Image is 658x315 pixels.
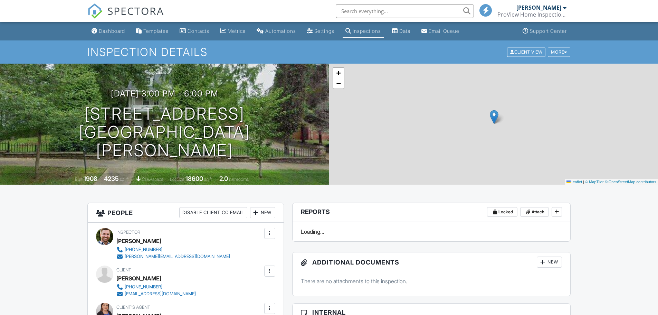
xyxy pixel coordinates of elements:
span: Client's Agent [116,305,150,310]
span: sq.ft. [204,177,213,182]
a: Automations (Basic) [254,25,299,38]
a: © OpenStreetMap contributors [605,180,656,184]
a: Contacts [177,25,212,38]
div: [EMAIL_ADDRESS][DOMAIN_NAME] [125,291,196,297]
div: Dashboard [99,28,125,34]
div: Automations [265,28,296,34]
img: The Best Home Inspection Software - Spectora [87,3,103,19]
span: + [336,68,341,77]
div: [PHONE_NUMBER] [125,247,162,252]
span: Client [116,267,131,272]
a: © MapTiler [585,180,604,184]
a: Zoom out [333,78,344,89]
div: 4235 [104,175,119,182]
p: There are no attachments to this inspection. [301,277,562,285]
a: [PERSON_NAME][EMAIL_ADDRESS][DOMAIN_NAME] [116,253,230,260]
div: Inspections [353,28,381,34]
div: Data [399,28,410,34]
div: New [250,207,275,218]
h1: [STREET_ADDRESS] [GEOGRAPHIC_DATA][PERSON_NAME] [11,105,318,159]
div: Support Center [530,28,567,34]
span: − [336,79,341,87]
div: [PERSON_NAME] [516,4,561,11]
span: | [583,180,584,184]
a: Leaflet [566,180,582,184]
a: Settings [304,25,337,38]
span: Inspector [116,230,140,235]
div: Email Queue [429,28,459,34]
h1: Inspection Details [87,46,571,58]
a: Dashboard [89,25,128,38]
span: SPECTORA [107,3,164,18]
a: Templates [133,25,171,38]
a: Zoom in [333,68,344,78]
a: SPECTORA [87,9,164,24]
a: [PHONE_NUMBER] [116,246,230,253]
div: [PERSON_NAME] [116,236,161,246]
span: bathrooms [229,177,249,182]
a: [PHONE_NUMBER] [116,284,196,290]
div: 18600 [185,175,203,182]
div: Settings [314,28,334,34]
div: [PHONE_NUMBER] [125,284,162,290]
h3: Additional Documents [293,252,571,272]
a: [EMAIL_ADDRESS][DOMAIN_NAME] [116,290,196,297]
div: Metrics [228,28,246,34]
a: Metrics [218,25,248,38]
div: Client View [507,47,545,57]
a: Data [389,25,413,38]
div: More [548,47,570,57]
a: Support Center [520,25,570,38]
span: sq. ft. [120,177,130,182]
span: crawlspace [142,177,163,182]
div: Disable Client CC Email [179,207,247,218]
input: Search everything... [336,4,474,18]
h3: [DATE] 3:00 pm - 6:00 pm [111,89,218,98]
h3: People [88,203,284,223]
img: Marker [490,110,498,124]
div: Templates [143,28,169,34]
div: ProView Home Inspections, LLC [497,11,566,18]
div: New [537,257,562,268]
div: Contacts [188,28,209,34]
span: Built [75,177,83,182]
div: [PERSON_NAME] [116,273,161,284]
div: [PERSON_NAME][EMAIL_ADDRESS][DOMAIN_NAME] [125,254,230,259]
a: Email Queue [419,25,462,38]
a: Inspections [343,25,384,38]
a: Client View [506,49,547,54]
div: 1908 [84,175,97,182]
span: Lot Size [170,177,184,182]
div: 2.0 [219,175,228,182]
